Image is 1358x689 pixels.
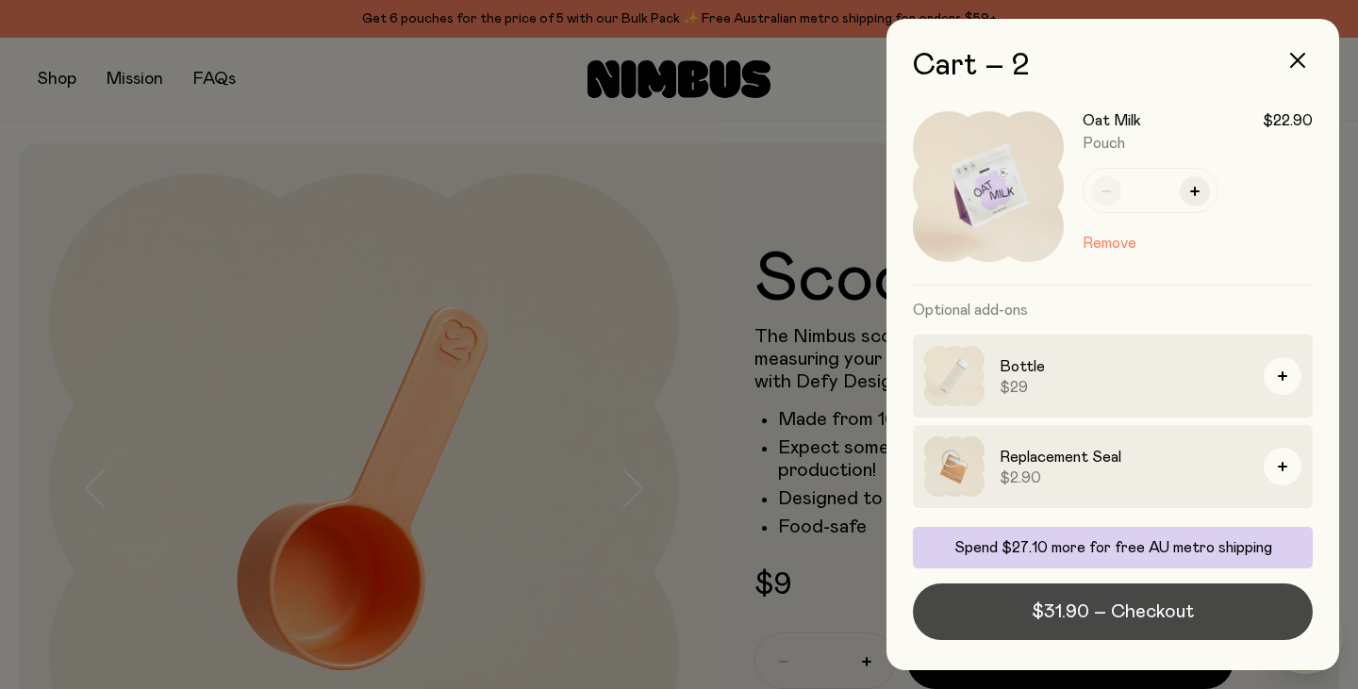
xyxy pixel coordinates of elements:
span: $2.90 [1000,468,1249,487]
h3: Oat Milk [1083,111,1141,130]
button: Remove [1083,232,1136,254]
h3: Bottle [1000,355,1249,378]
span: Pouch [1083,136,1125,151]
p: Spend $27.10 more for free AU metro shipping [924,538,1301,557]
h2: Cart – 2 [913,49,1313,83]
span: $31.90 – Checkout [1032,599,1194,625]
h3: Replacement Seal [1000,446,1249,468]
span: $29 [1000,378,1249,397]
span: $22.90 [1263,111,1313,130]
h3: Optional add-ons [913,286,1313,335]
button: $31.90 – Checkout [913,583,1313,640]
